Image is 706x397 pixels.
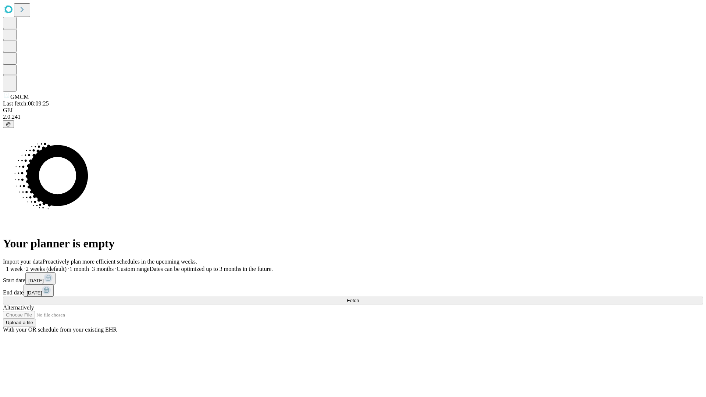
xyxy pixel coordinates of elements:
[3,272,703,285] div: Start date
[69,266,89,272] span: 1 month
[3,319,36,326] button: Upload a file
[26,266,67,272] span: 2 weeks (default)
[150,266,273,272] span: Dates can be optimized up to 3 months in the future.
[3,100,49,107] span: Last fetch: 08:09:25
[3,285,703,297] div: End date
[6,121,11,127] span: @
[3,107,703,114] div: GEI
[26,290,42,296] span: [DATE]
[25,272,56,285] button: [DATE]
[3,114,703,120] div: 2.0.241
[117,266,149,272] span: Custom range
[43,258,197,265] span: Proactively plan more efficient schedules in the upcoming weeks.
[3,258,43,265] span: Import your data
[347,298,359,303] span: Fetch
[28,278,44,283] span: [DATE]
[10,94,29,100] span: GMCM
[3,237,703,250] h1: Your planner is empty
[3,326,117,333] span: With your OR schedule from your existing EHR
[24,285,54,297] button: [DATE]
[6,266,23,272] span: 1 week
[92,266,114,272] span: 3 months
[3,304,34,311] span: Alternatively
[3,120,14,128] button: @
[3,297,703,304] button: Fetch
